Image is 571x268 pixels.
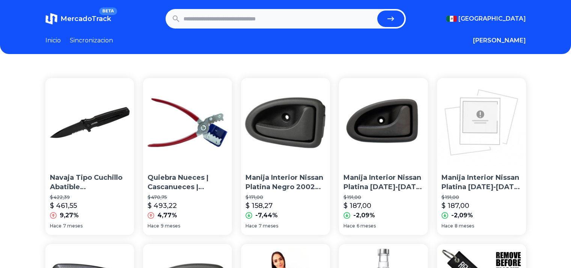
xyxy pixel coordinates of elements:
[99,8,117,15] span: BETA
[157,211,177,220] p: 4,77%
[241,78,330,235] a: Manija Interior Nissan Platina Negro 2002 2003 2004 2005Manija Interior Nissan Platina Negro 2002...
[339,78,428,167] img: Manija Interior Nissan Platina 2000-2007 Der Rng
[63,223,83,229] span: 7 meses
[437,78,526,235] a: Manija Interior Nissan Platina 2000-2007 Der RngManija Interior Nissan Platina [DATE]-[DATE] Der ...
[45,78,134,235] a: Navaja Tipo Cuchillo Abatible Urrea 686 32802666Navaja Tipo Cuchillo Abatible [PERSON_NAME] 686 3...
[344,223,355,229] span: Hace
[148,194,227,200] p: $ 470,75
[473,36,526,45] button: [PERSON_NAME]
[437,78,526,167] img: Manija Interior Nissan Platina 2000-2007 Der Rng
[246,223,257,229] span: Hace
[246,200,273,211] p: $ 158,27
[143,78,232,167] img: Quiebra Nueces | Cascanueces | Pinza Para Nuez 31000010
[339,78,428,235] a: Manija Interior Nissan Platina 2000-2007 Der RngManija Interior Nissan Platina [DATE]-[DATE] Der ...
[45,36,61,45] a: Inicio
[246,194,325,200] p: $ 171,00
[344,200,371,211] p: $ 187,00
[455,223,474,229] span: 8 meses
[441,173,521,192] p: Manija Interior Nissan Platina [DATE]-[DATE] Der Rng
[446,14,526,23] button: [GEOGRAPHIC_DATA]
[441,200,469,211] p: $ 187,00
[441,223,453,229] span: Hace
[259,223,278,229] span: 7 meses
[241,78,330,167] img: Manija Interior Nissan Platina Negro 2002 2003 2004 2005
[60,15,111,23] span: MercadoTrack
[50,194,130,200] p: $ 422,39
[344,194,423,200] p: $ 191,00
[451,211,473,220] p: -2,09%
[45,13,111,25] a: MercadoTrackBETA
[353,211,375,220] p: -2,09%
[45,78,134,167] img: Navaja Tipo Cuchillo Abatible Urrea 686 32802666
[148,200,177,211] p: $ 493,22
[70,36,113,45] a: Sincronizacion
[50,200,77,211] p: $ 461,55
[357,223,376,229] span: 6 meses
[458,14,526,23] span: [GEOGRAPHIC_DATA]
[446,16,457,22] img: Mexico
[161,223,180,229] span: 9 meses
[148,223,159,229] span: Hace
[143,78,232,235] a: Quiebra Nueces | Cascanueces | Pinza Para Nuez 31000010Quiebra Nueces | Cascanueces | [GEOGRAPHIC...
[255,211,278,220] p: -7,44%
[344,173,423,192] p: Manija Interior Nissan Platina [DATE]-[DATE] Der Rng
[148,173,227,192] p: Quiebra Nueces | Cascanueces | [GEOGRAPHIC_DATA] 31000010
[50,223,62,229] span: Hace
[246,173,325,192] p: Manija Interior Nissan Platina Negro 2002 2003 2004 2005
[50,173,130,192] p: Navaja Tipo Cuchillo Abatible [PERSON_NAME] 686 32802666
[441,194,521,200] p: $ 191,00
[60,211,79,220] p: 9,27%
[45,13,57,25] img: MercadoTrack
